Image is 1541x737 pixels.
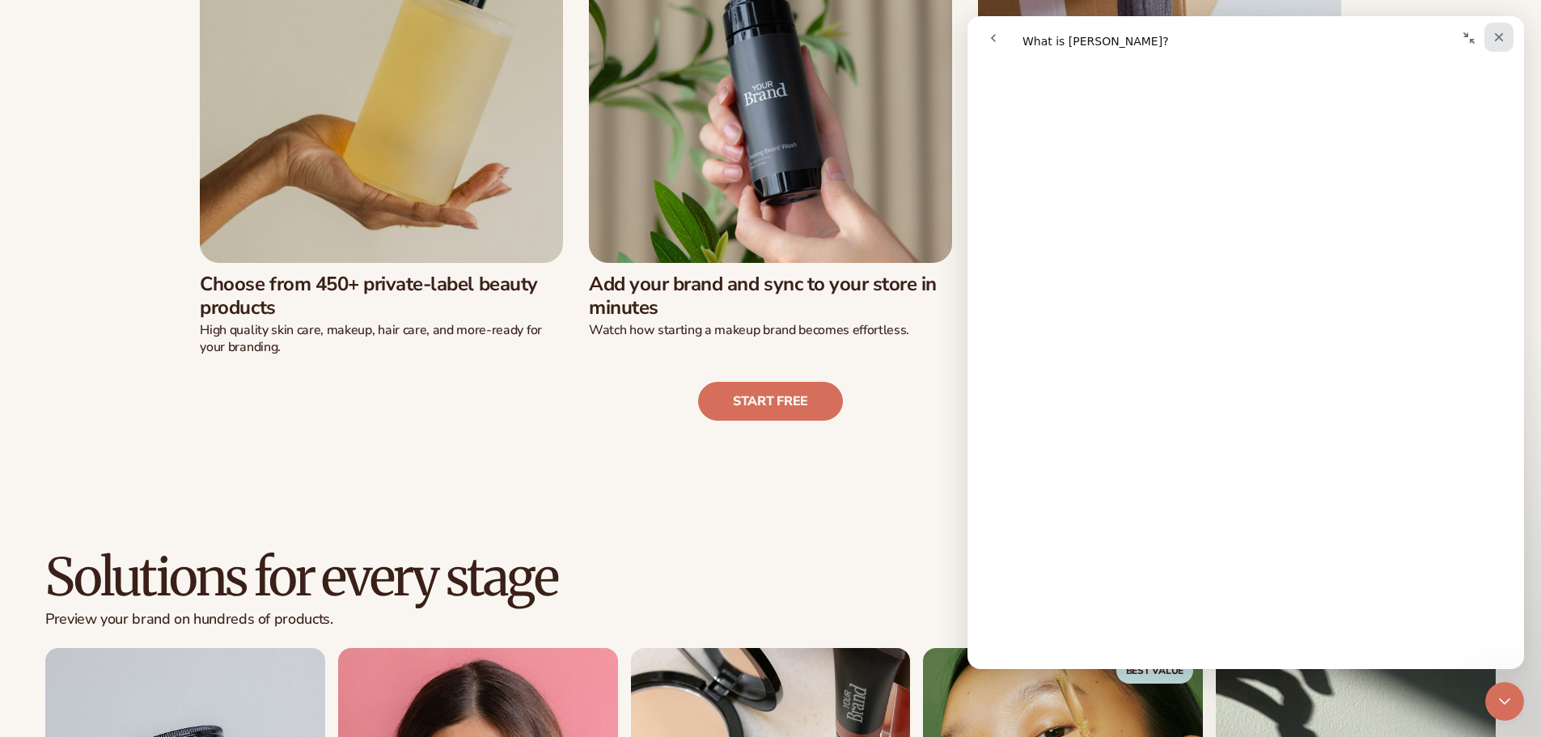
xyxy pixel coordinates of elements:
[45,550,557,604] h2: Solutions for every stage
[45,611,557,629] p: Preview your brand on hundreds of products.
[967,16,1524,669] iframe: To enrich screen reader interactions, please activate Accessibility in Grammarly extension settings
[200,322,563,356] p: High quality skin care, makeup, hair care, and more-ready for your branding.
[200,273,563,320] h3: Choose from 450+ private-label beauty products
[698,382,843,421] a: Start free
[1116,658,1194,684] span: Best Value
[589,322,952,339] p: Watch how starting a makeup brand becomes effortless.
[1485,682,1524,721] iframe: Intercom live chat
[589,273,952,320] h3: Add your brand and sync to your store in minutes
